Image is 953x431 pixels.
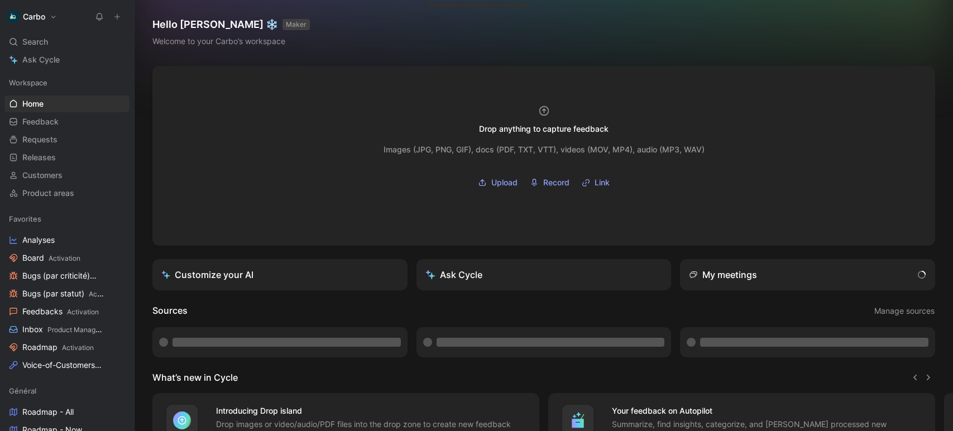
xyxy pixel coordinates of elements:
span: Activation [89,290,121,298]
div: Images (JPG, PNG, GIF), docs (PDF, TXT, VTT), videos (MOV, MP4), audio (MP3, WAV) [384,143,705,156]
span: Bugs (par statut) [22,288,104,300]
button: Record [526,174,573,191]
a: InboxProduct Management [4,321,130,338]
button: Upload [474,174,521,191]
span: Link [595,176,610,189]
div: Drop anything to capture feedback [479,122,609,136]
span: Général [9,385,36,396]
div: Ask Cycle [425,268,482,281]
a: Roadmap - All [4,404,130,420]
span: Activation [62,343,94,352]
span: Roadmap - All [22,406,74,418]
a: Bugs (par statut)Activation [4,285,130,302]
div: Customize your AI [161,268,253,281]
button: CarboCarbo [4,9,60,25]
button: Link [578,174,614,191]
span: Feedbacks [22,306,99,318]
div: My meetings [689,268,757,281]
h1: Carbo [23,12,45,22]
a: Requests [4,131,130,148]
span: Search [22,35,48,49]
button: MAKER [282,19,310,30]
a: Bugs (par criticité)Activation [4,267,130,284]
span: Bugs (par criticité) [22,270,106,282]
a: RoadmapActivation [4,339,130,356]
span: Workspace [9,77,47,88]
a: Ask Cycle [4,51,130,68]
span: Record [543,176,569,189]
span: Product areas [22,188,74,199]
span: Favorites [9,213,41,224]
span: Activation [67,308,99,316]
div: Général [4,382,130,399]
div: Welcome to your Carbo’s workspace [152,35,310,48]
div: Favorites [4,210,130,227]
div: Search [4,33,130,50]
span: Product Management [47,325,115,334]
span: Ask Cycle [22,53,60,66]
a: Voice-of-CustomersProduct Management [4,357,130,373]
span: Home [22,98,44,109]
a: BoardActivation [4,250,130,266]
img: Carbo [7,11,18,22]
h2: Sources [152,304,188,318]
span: Feedback [22,116,59,127]
h4: Introducing Drop island [216,404,526,418]
h1: Hello [PERSON_NAME] ❄️ [152,18,310,31]
span: Voice-of-Customers [22,360,110,371]
h4: Your feedback on Autopilot [612,404,922,418]
span: Customers [22,170,63,181]
div: Workspace [4,74,130,91]
span: Activation [49,254,80,262]
a: FeedbacksActivation [4,303,130,320]
span: Board [22,252,80,264]
button: Manage sources [874,304,935,318]
span: Upload [491,176,518,189]
a: Releases [4,149,130,166]
span: Roadmap [22,342,94,353]
a: Customers [4,167,130,184]
button: Ask Cycle [416,259,672,290]
span: Inbox [22,324,103,336]
a: Feedback [4,113,130,130]
a: Customize your AI [152,259,408,290]
span: Analyses [22,234,55,246]
a: Product areas [4,185,130,202]
span: Releases [22,152,56,163]
span: Requests [22,134,58,145]
a: Home [4,95,130,112]
span: Manage sources [874,304,935,318]
a: Analyses [4,232,130,248]
h2: What’s new in Cycle [152,371,238,384]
